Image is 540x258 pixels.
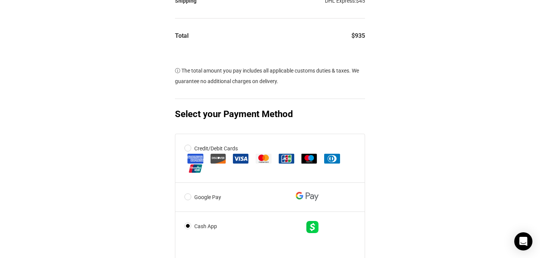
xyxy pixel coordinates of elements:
h3: Select your Payment Method [175,107,365,122]
label: Credit/Debit Cards [184,143,356,173]
img: Visa [233,154,248,164]
img: Amex [187,154,203,164]
span: $ [351,32,355,39]
img: Jcb [279,154,294,164]
label: Google Pay [184,192,322,202]
img: Google Pay [296,192,318,201]
img: Maestro [301,154,317,164]
img: Discover [211,154,226,164]
img: Cash App [306,221,318,233]
div: ⓘ The total amount you pay includes all applicable customs duties & taxes. We guarantee no additi... [175,65,365,87]
th: Total [175,19,270,53]
div: Open Intercom Messenger [514,232,532,250]
bdi: 935 [351,32,365,39]
img: Diners [324,154,340,164]
img: China Union Pay [187,164,204,173]
label: Cash App [184,221,322,233]
img: Mastercard [256,154,271,164]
